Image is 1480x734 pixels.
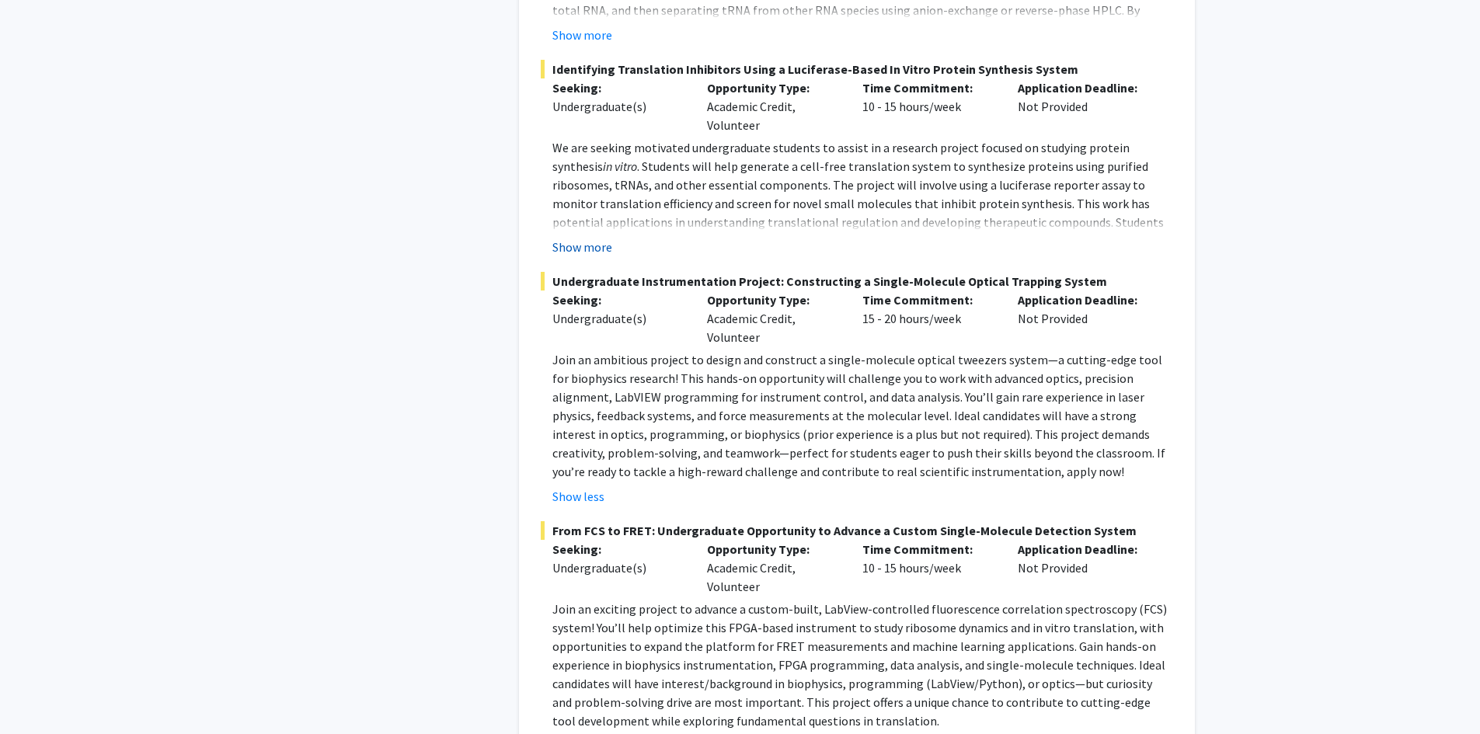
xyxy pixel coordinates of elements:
span: . Students will help generate a cell-free translation system to synthesize proteins using purifie... [552,158,1164,249]
p: Time Commitment: [862,540,994,558]
span: Join an exciting project to advance a custom-built, LabView-controlled fluorescence correlation s... [552,601,1167,729]
div: Undergraduate(s) [552,309,684,328]
div: 10 - 15 hours/week [851,540,1006,596]
button: Show more [552,26,612,44]
div: Not Provided [1006,540,1161,596]
div: Undergraduate(s) [552,97,684,116]
p: Opportunity Type: [707,290,839,309]
span: We are seeking motivated undergraduate students to assist in a research project focused on studyi... [552,140,1130,174]
span: Undergraduate Instrumentation Project: Constructing a Single-Molecule Optical Trapping System [541,272,1173,290]
p: Time Commitment: [862,78,994,97]
div: Not Provided [1006,78,1161,134]
span: From FCS to FRET: Undergraduate Opportunity to Advance a Custom Single-Molecule Detection System [541,521,1173,540]
button: Show less [552,487,604,506]
iframe: Chat [12,664,66,722]
span: Identifying Translation Inhibitors Using a Luciferase-Based In Vitro Protein Synthesis System [541,60,1173,78]
div: Academic Credit, Volunteer [695,290,851,346]
p: Seeking: [552,78,684,97]
div: Academic Credit, Volunteer [695,540,851,596]
span: Join an ambitious project to design and construct a single-molecule optical tweezers system—a cut... [552,352,1165,479]
div: Undergraduate(s) [552,558,684,577]
p: Application Deadline: [1018,290,1150,309]
div: 10 - 15 hours/week [851,78,1006,134]
div: Not Provided [1006,290,1161,346]
p: Application Deadline: [1018,78,1150,97]
em: in vitro [603,158,637,174]
div: 15 - 20 hours/week [851,290,1006,346]
p: Opportunity Type: [707,78,839,97]
p: Time Commitment: [862,290,994,309]
p: Application Deadline: [1018,540,1150,558]
p: Seeking: [552,290,684,309]
p: Seeking: [552,540,684,558]
p: Opportunity Type: [707,540,839,558]
div: Academic Credit, Volunteer [695,78,851,134]
button: Show more [552,238,612,256]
